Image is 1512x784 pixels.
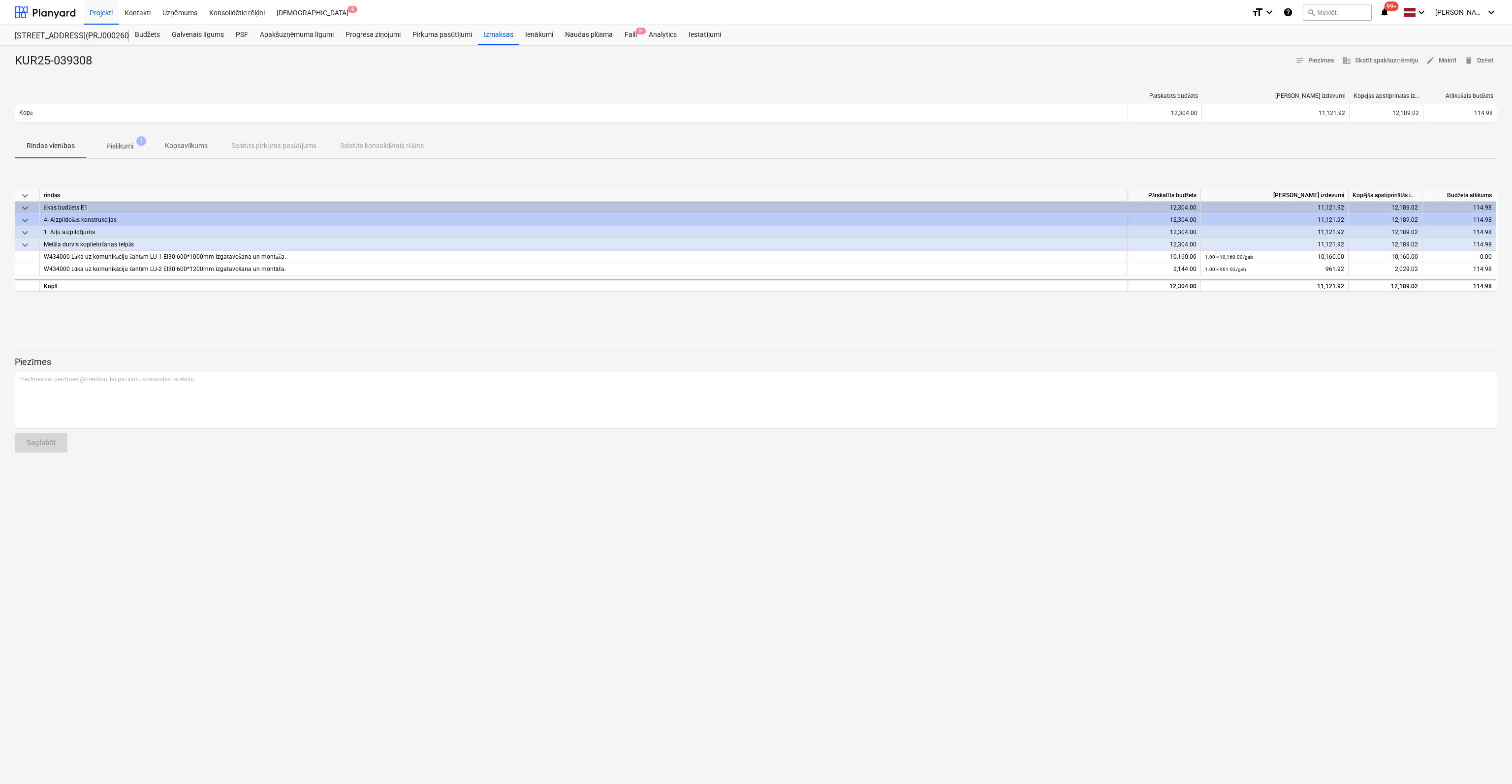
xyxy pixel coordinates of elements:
[44,214,1123,226] div: 4- Aizpildošās konstrukcijas
[129,25,166,45] div: Budžets
[1435,8,1484,16] span: [PERSON_NAME]
[1485,6,1497,18] i: keyboard_arrow_down
[1295,56,1304,65] span: notes
[1380,6,1389,18] i: notifications
[1391,253,1418,260] span: 10,160.00
[1205,254,1253,260] small: 1.00 × 10,160.00 / gab
[619,25,643,45] a: Faili9+
[19,202,31,214] span: keyboard_arrow_down
[1349,189,1422,202] div: Kopējās apstiprinātās izmaksas
[230,25,254,45] a: PSF
[1128,105,1201,121] div: 12,304.00
[1422,53,1460,68] button: Mainīt
[1422,202,1496,214] div: 114.98
[519,25,559,45] a: Ienākumi
[1354,92,1419,100] div: Kopējās apstiprinātās izmaksas
[340,25,407,45] a: Progresa ziņojumi
[1422,279,1496,292] div: 114.98
[1205,251,1344,263] div: 10,160.00
[1342,55,1418,66] span: Skatīt apakšuzņēmēju
[478,25,519,45] a: Izmaksas
[44,266,286,272] span: W434000 Lūka uz komunikāciju šahtām LU-2 EI30 600*1200mm izgatavošana un montāža.
[1205,263,1344,275] div: 961.92
[1427,92,1493,100] div: Atlikušais budžets
[1464,56,1473,65] span: delete
[166,25,230,45] a: Galvenais līgums
[1283,6,1293,18] i: Zināšanu pamats
[44,253,286,260] span: W434000 Lūka uz komunikāciju šahtām LU-1 EI30 600*1000mm izgatavošana un montāža.
[1205,226,1344,239] div: 11,121.92
[1385,1,1399,11] span: 99+
[1127,263,1201,275] div: 2,144.00
[1205,202,1344,214] div: 11,121.92
[1206,92,1346,99] div: [PERSON_NAME] izdevumi
[1426,56,1435,65] span: edit
[347,6,357,13] span: 9
[40,279,1127,292] div: Kopā
[1205,214,1344,226] div: 11,121.92
[1422,226,1496,239] div: 114.98
[1127,189,1201,202] div: Pārskatīts budžets
[40,189,1127,202] div: rindas
[1205,267,1246,272] small: 1.00 × 961.92 / gab
[1463,737,1512,784] iframe: Chat Widget
[1480,253,1492,260] span: 0.00
[254,25,340,45] a: Apakšuzņēmuma līgumi
[15,356,1497,368] p: Piezīmes
[1127,214,1201,226] div: 12,304.00
[1426,55,1456,66] span: Mainīt
[136,136,146,146] span: 1
[1307,8,1315,16] span: search
[1349,202,1422,214] div: 12,189.02
[1205,239,1344,251] div: 11,121.92
[1349,214,1422,226] div: 12,189.02
[1474,110,1493,117] span: 114.98
[1127,279,1201,292] div: 12,304.00
[1295,55,1335,66] span: Piezīmes
[1342,56,1351,65] span: business
[19,190,31,202] span: keyboard_arrow_down
[619,25,643,45] div: Faili
[1201,189,1349,202] div: [PERSON_NAME] izdevumi
[15,31,117,41] div: [STREET_ADDRESS](PRJ0002600) 2601946
[44,202,1123,213] div: Ēkas budžets E1
[1127,202,1201,214] div: 12,304.00
[1338,53,1422,68] button: Skatīt apakšuzņēmēju
[1132,92,1198,100] div: Pārskatīts budžets
[1349,105,1423,121] div: 12,189.02
[165,141,208,151] p: Kopsavilkums
[1127,226,1201,239] div: 12,304.00
[19,239,31,251] span: keyboard_arrow_down
[44,226,1123,238] div: 1. Aiļu aizpildījums
[1460,53,1497,68] button: Dzēst
[559,25,619,45] a: Naudas plūsma
[1263,6,1275,18] i: keyboard_arrow_down
[19,214,31,226] span: keyboard_arrow_down
[1349,279,1422,292] div: 12,189.02
[1303,4,1372,21] button: Meklēt
[643,25,683,45] a: Analytics
[106,141,133,151] p: Pielikumi
[44,239,1123,250] div: Metāla durvis koplietošanas telpās
[1464,55,1493,66] span: Dzēst
[19,109,32,117] p: Kopā
[1422,214,1496,226] div: 114.98
[1395,266,1418,272] span: 2,029.02
[1416,6,1427,18] i: keyboard_arrow_down
[407,25,478,45] a: Pirkuma pasūtījumi
[683,25,727,45] a: Iestatījumi
[1205,280,1344,293] div: 11,121.92
[1127,251,1201,263] div: 10,160.00
[1422,189,1496,202] div: Budžeta atlikums
[1206,110,1345,117] div: 11,121.92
